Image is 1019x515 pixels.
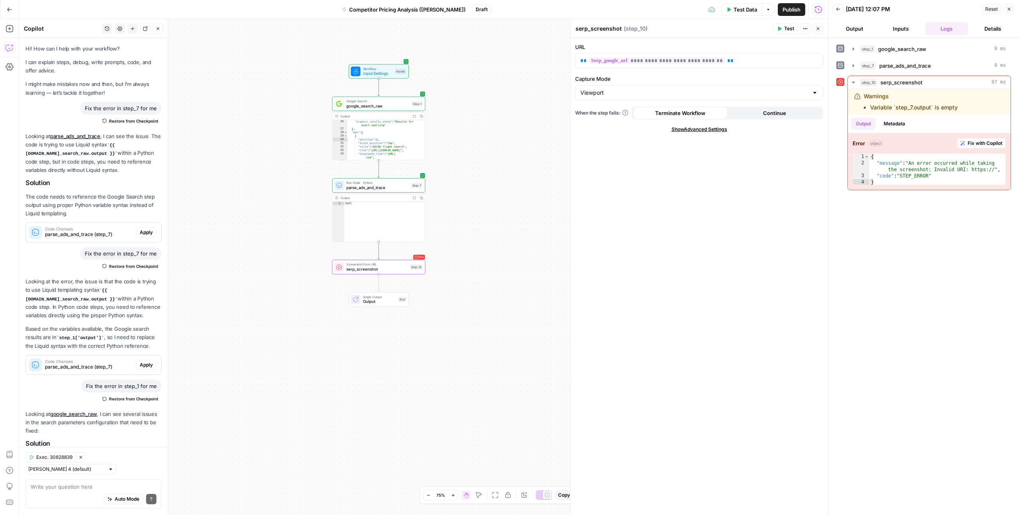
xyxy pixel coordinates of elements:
[624,25,648,33] span: ( step_10 )
[346,266,408,272] span: serp_screenshot
[99,261,162,271] button: Restore from Checkpoint
[332,120,347,127] div: 26
[50,411,97,417] a: google_search_raw
[109,396,158,402] span: Restore from Checkpoint
[994,45,1006,53] span: 0 ms
[136,227,156,238] button: Apply
[575,75,823,83] label: Capture Mode
[672,126,727,133] span: Show Advanced Settings
[45,227,133,231] span: Code Changes
[80,102,162,115] div: Fix the error in step_7 for me
[971,22,1014,35] button: Details
[784,25,794,32] span: Test
[878,45,926,53] span: google_search_raw
[879,118,910,130] button: Metadata
[864,92,958,111] div: Warnings
[721,3,762,16] button: Test Data
[994,62,1006,69] span: 0 ms
[576,25,622,33] textarea: serp_screenshot
[50,133,100,139] a: parse_ads_and_trace
[346,180,409,185] span: Run Code · Python
[337,3,470,16] button: Competitor Pricing Analysis ([PERSON_NAME])
[865,154,869,160] span: Toggle code folding, rows 1 through 4
[378,274,380,292] g: Edge from step_10 to end
[340,114,409,119] div: Output
[879,62,931,70] span: parse_ads_and_trace
[655,109,705,117] span: Terminate Workflow
[778,3,805,16] button: Publish
[24,25,100,33] div: Copilot
[25,58,162,75] p: I can explain steps, debug, write prompts, code, and offer advice.
[332,127,347,131] div: 27
[45,359,133,363] span: Code Changes
[45,363,133,371] span: parse_ads_and_trace (step_7)
[332,292,426,306] div: Single OutputOutputEnd
[25,288,117,301] code: {{ [DOMAIN_NAME]_search_raw.output }}
[868,140,884,147] span: object
[28,465,105,473] input: Claude Sonnet 4 (default)
[418,254,424,261] span: Error
[25,440,162,447] h2: Solution
[957,138,1006,148] button: Fix with Copilot
[346,99,409,103] span: Google Search
[363,66,393,71] span: Workflow
[115,495,139,503] span: Auto Mode
[140,361,153,369] span: Apply
[109,118,158,124] span: Restore from Checkpoint
[340,195,409,200] div: Output
[851,118,876,130] button: Output
[860,45,875,53] span: step_1
[332,202,344,205] div: 1
[925,22,968,35] button: Logs
[36,454,72,461] span: Exec. 30828839
[985,6,998,13] span: Reset
[853,139,865,147] strong: Error
[395,69,406,74] div: Inputs
[580,89,808,97] input: Viewport
[728,107,822,119] button: Continue
[879,22,922,35] button: Inputs
[436,492,445,498] span: 75%
[332,148,347,152] div: 33
[99,116,162,126] button: Restore from Checkpoint
[346,262,408,267] span: Screenshot from URL
[25,179,162,187] h2: Solution
[848,43,1011,55] button: 0 ms
[853,154,869,160] div: 1
[104,494,143,504] button: Auto Mode
[25,80,162,97] p: I might make mistakes now and then, but I’m always learning — let’s tackle it together!
[332,159,347,199] div: 35
[80,247,162,260] div: Fix the error in step_7 for me
[45,231,133,238] span: parse_ads_and_trace (step_7)
[575,109,629,117] a: When the step fails:
[57,336,104,340] code: step_1['output']
[378,160,380,178] g: Edge from step_1 to step_7
[99,394,162,404] button: Restore from Checkpoint
[410,264,423,270] div: Step 10
[25,452,76,462] button: Exec. 30828839
[853,173,869,179] div: 3
[783,6,800,14] span: Publish
[25,410,162,435] p: Looking at , I can see several issues in the search parameters configuration that need to be fixed:
[332,141,347,145] div: 31
[860,78,877,86] span: step_10
[558,492,570,499] span: Copy
[412,101,422,107] div: Step 1
[332,152,347,159] div: 34
[982,4,1001,14] button: Reset
[398,297,406,302] div: End
[332,134,347,138] div: 29
[81,380,162,392] div: Fix the error in step_1 for me
[476,6,488,13] span: Draft
[25,45,162,53] p: Hi! How can I help with your workflow?
[860,62,876,70] span: step_7
[136,360,156,370] button: Apply
[833,22,876,35] button: Output
[344,131,347,134] span: Toggle code folding, rows 28 through 90
[25,325,162,350] p: Based on the variables available, the Google search results are in , so I need to replace the Liq...
[763,109,786,117] span: Continue
[332,178,426,242] div: Run Code · Pythonparse_ads_and_traceStep 7Outputnull
[773,23,798,34] button: Test
[363,70,393,76] span: Input Settings
[332,131,347,134] div: 28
